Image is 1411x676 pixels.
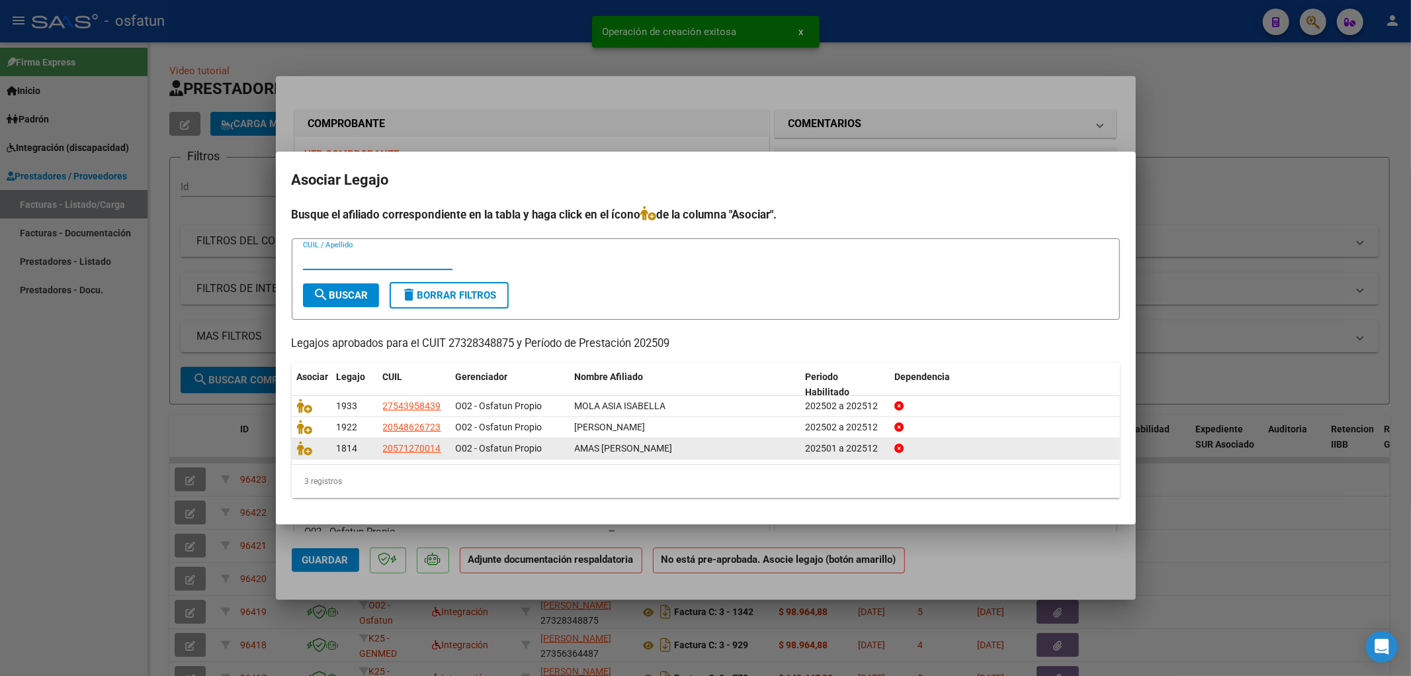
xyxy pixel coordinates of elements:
span: 1933 [337,401,358,411]
datatable-header-cell: Dependencia [889,363,1120,407]
span: AMAS JOAQUIN SANTIAGO [575,443,673,454]
span: Asociar [297,371,329,382]
span: Borrar Filtros [402,289,497,301]
span: CUIL [383,371,403,382]
h4: Busque el afiliado correspondiente en la tabla y haga click en el ícono de la columna "Asociar". [292,206,1120,223]
span: O02 - Osfatun Propio [456,422,542,432]
mat-icon: delete [402,287,417,303]
span: Buscar [314,289,368,301]
span: 20548626723 [383,422,441,432]
span: Periodo Habilitado [805,371,849,397]
div: Open Intercom Messenger [1366,631,1398,663]
mat-icon: search [314,287,329,303]
span: Nombre Afiliado [575,371,644,382]
button: Buscar [303,283,379,307]
datatable-header-cell: CUIL [378,363,450,407]
span: O02 - Osfatun Propio [456,443,542,454]
datatable-header-cell: Nombre Afiliado [570,363,800,407]
span: Dependencia [894,371,950,382]
datatable-header-cell: Asociar [292,363,331,407]
span: Gerenciador [456,371,508,382]
span: 20571270014 [383,443,441,454]
div: 202502 a 202512 [805,399,884,414]
span: MOLA ASIA ISABELLA [575,401,666,411]
div: 3 registros [292,465,1120,498]
span: 27543958439 [383,401,441,411]
datatable-header-cell: Periodo Habilitado [800,363,889,407]
span: O02 - Osfatun Propio [456,401,542,411]
h2: Asociar Legajo [292,168,1120,193]
span: 1814 [337,443,358,454]
span: Legajo [337,371,366,382]
span: 1922 [337,422,358,432]
div: 202501 a 202512 [805,441,884,456]
div: 202502 a 202512 [805,420,884,435]
p: Legajos aprobados para el CUIT 27328348875 y Período de Prestación 202509 [292,336,1120,352]
span: ALVAREZ ANTONIO MATEO [575,422,646,432]
button: Borrar Filtros [390,282,509,309]
datatable-header-cell: Gerenciador [450,363,570,407]
datatable-header-cell: Legajo [331,363,378,407]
